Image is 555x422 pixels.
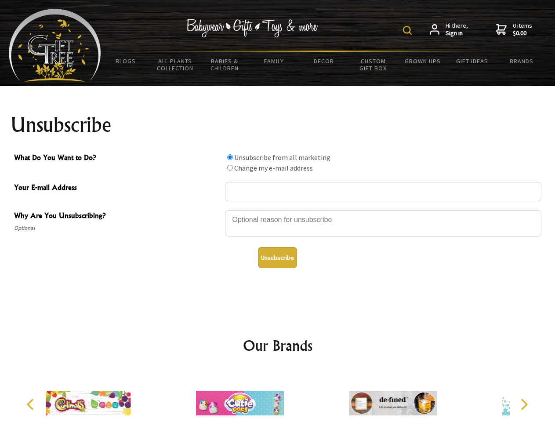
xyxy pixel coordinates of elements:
[446,22,468,37] span: Hi there,
[250,52,299,70] a: Family
[348,52,398,77] a: Custom Gift Box
[18,335,538,356] h2: Our Brands
[227,154,233,160] input: What Do You Want to Do?
[14,210,221,223] span: Why Are You Unsubscribing?
[430,22,468,37] a: Hi there,Sign in
[497,52,547,70] a: Brands
[22,395,41,414] button: Previous
[200,52,250,77] a: Babies & Children
[299,52,348,70] a: Decor
[186,19,318,37] img: Babywear - Gifts - Toys & more
[496,22,532,37] a: 0 items$0.00
[225,182,541,201] input: Your E-mail Address
[227,165,233,171] input: What Do You Want to Do?
[398,52,447,70] a: Grown Ups
[14,223,221,233] span: Optional
[101,52,151,70] a: BLOGS
[11,114,545,135] h1: Unsubscribe
[14,152,221,165] span: What Do You Want to Do?
[513,29,532,37] strong: $0.00
[513,22,532,37] span: 0 items
[234,153,330,162] label: Unsubscribe from all marketing
[151,52,200,77] a: All Plants Collection
[234,164,313,172] label: Change my e-mail address
[9,9,101,82] img: Babyware - Gifts - Toys and more...
[514,395,533,414] button: Next
[14,182,221,195] span: Your E-mail Address
[447,52,497,70] a: Gift Ideas
[225,210,541,236] textarea: Why Are You Unsubscribing?
[446,29,468,37] strong: Sign in
[258,247,297,268] button: Unsubscribe
[403,26,412,35] img: product search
